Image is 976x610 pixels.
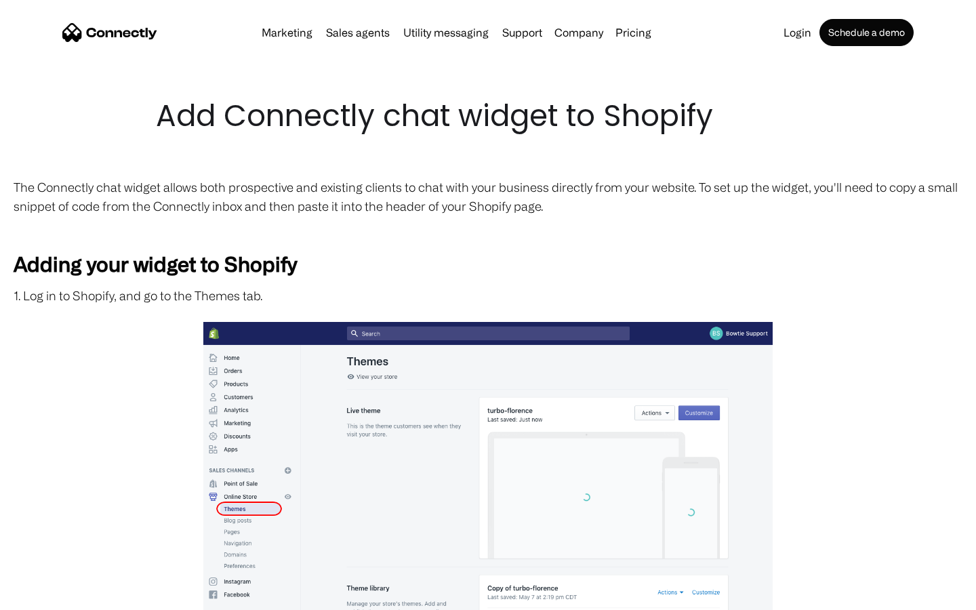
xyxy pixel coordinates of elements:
[14,286,962,305] p: 1. Log in to Shopify, and go to the Themes tab.
[819,19,914,46] a: Schedule a demo
[610,27,657,38] a: Pricing
[62,22,157,43] a: home
[321,27,395,38] a: Sales agents
[14,586,81,605] aside: Language selected: English
[256,27,318,38] a: Marketing
[550,23,607,42] div: Company
[156,95,820,137] h1: Add Connectly chat widget to Shopify
[497,27,548,38] a: Support
[554,23,603,42] div: Company
[778,27,817,38] a: Login
[398,27,494,38] a: Utility messaging
[27,586,81,605] ul: Language list
[14,252,297,275] strong: Adding your widget to Shopify
[14,178,962,216] p: The Connectly chat widget allows both prospective and existing clients to chat with your business...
